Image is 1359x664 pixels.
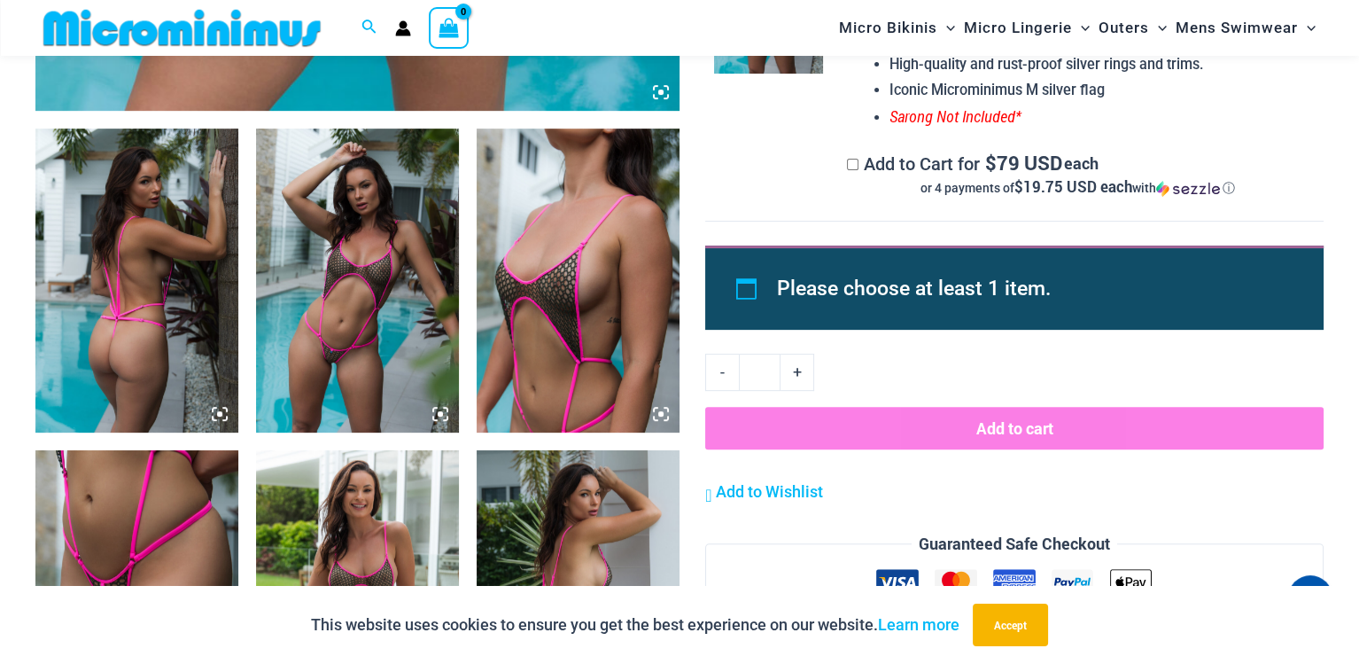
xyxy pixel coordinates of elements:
[1171,5,1320,51] a: Mens SwimwearMenu ToggleMenu Toggle
[889,77,1309,104] li: Iconic Microminimus M silver flag
[1149,5,1167,51] span: Menu Toggle
[959,5,1094,51] a: Micro LingerieMenu ToggleMenu Toggle
[705,407,1324,449] button: Add to cart
[847,179,1309,197] div: or 4 payments of with
[1014,176,1132,197] span: $19.75 USD each
[1099,5,1149,51] span: Outers
[847,179,1309,197] div: or 4 payments of$19.75 USD eachwithSezzle Click to learn more about Sezzle
[912,531,1117,558] legend: Guaranteed Safe Checkout
[973,604,1048,646] button: Accept
[739,354,780,391] input: Product quantity
[1298,5,1316,51] span: Menu Toggle
[705,354,739,391] a: -
[777,269,1283,309] li: Please choose at least 1 item.
[847,159,858,170] input: Add to Cart for$79 USD eachor 4 payments of$19.75 USD eachwithSezzle Click to learn more about Se...
[429,7,470,48] a: View Shopping Cart, empty
[847,153,1309,197] label: Add to Cart for
[36,8,328,48] img: MM SHOP LOGO FLAT
[889,51,1309,78] li: High-quality and rust-proof silver rings and trims.
[937,5,955,51] span: Menu Toggle
[780,354,814,391] a: +
[878,615,959,634] a: Learn more
[832,3,1324,53] nav: Site Navigation
[1072,5,1090,51] span: Menu Toggle
[395,20,411,36] a: Account icon link
[1064,154,1099,172] span: each
[985,154,1062,172] span: 79 USD
[361,17,377,39] a: Search icon link
[889,107,1021,126] span: Sarong Not Included*
[1156,181,1220,197] img: Sezzle
[835,5,959,51] a: Micro BikinisMenu ToggleMenu Toggle
[1176,5,1298,51] span: Mens Swimwear
[716,482,823,501] span: Add to Wishlist
[985,150,997,176] span: $
[839,5,937,51] span: Micro Bikinis
[256,129,459,433] img: Inferno Mesh Olive Fuchsia 8561 One Piece
[477,129,679,433] img: Inferno Mesh Olive Fuchsia 8561 One Piece
[35,129,238,433] img: Inferno Mesh Olive Fuchsia 8561 One Piece
[311,612,959,638] p: This website uses cookies to ensure you get the best experience on our website.
[1094,5,1171,51] a: OutersMenu ToggleMenu Toggle
[705,479,823,505] a: Add to Wishlist
[964,5,1072,51] span: Micro Lingerie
